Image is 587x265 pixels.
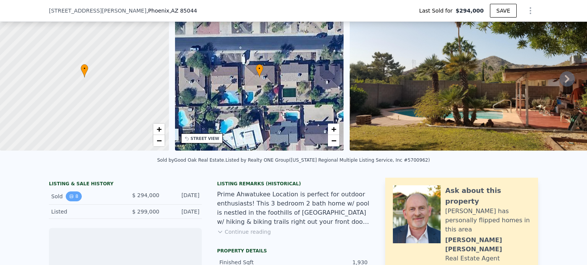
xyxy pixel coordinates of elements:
[331,136,336,145] span: −
[328,135,339,146] a: Zoom out
[256,64,263,77] div: •
[419,7,456,14] span: Last Sold for
[157,157,225,163] div: Sold by Good Oak Real Estate .
[132,209,159,215] span: $ 299,000
[66,191,82,201] button: View historical data
[328,124,339,135] a: Zoom in
[217,190,370,226] div: Prime Ahwatukee Location is perfect for outdoor enthusiasts! This 3 bedroom 2 bath home w/ pool i...
[132,192,159,198] span: $ 294,000
[51,191,119,201] div: Sold
[81,64,88,77] div: •
[217,181,370,187] div: Listing Remarks (Historical)
[225,157,430,163] div: Listed by Realty ONE Group ([US_STATE] Regional Multiple Listing Service, Inc #5700962)
[217,228,271,236] button: Continue reading
[156,124,161,134] span: +
[523,3,538,18] button: Show Options
[153,124,165,135] a: Zoom in
[49,181,202,188] div: LISTING & SALE HISTORY
[331,124,336,134] span: +
[146,7,197,14] span: , Phoenix
[217,248,370,254] div: Property details
[445,254,500,263] div: Real Estate Agent
[156,136,161,145] span: −
[456,7,484,14] span: $294,000
[445,207,530,234] div: [PERSON_NAME] has personally flipped homes in this area
[165,191,199,201] div: [DATE]
[445,185,530,207] div: Ask about this property
[256,65,263,72] span: •
[169,8,197,14] span: , AZ 85044
[49,7,146,14] span: [STREET_ADDRESS][PERSON_NAME]
[445,236,530,254] div: [PERSON_NAME] [PERSON_NAME]
[191,136,219,141] div: STREET VIEW
[153,135,165,146] a: Zoom out
[81,65,88,72] span: •
[490,4,517,18] button: SAVE
[165,208,199,215] div: [DATE]
[51,208,119,215] div: Listed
